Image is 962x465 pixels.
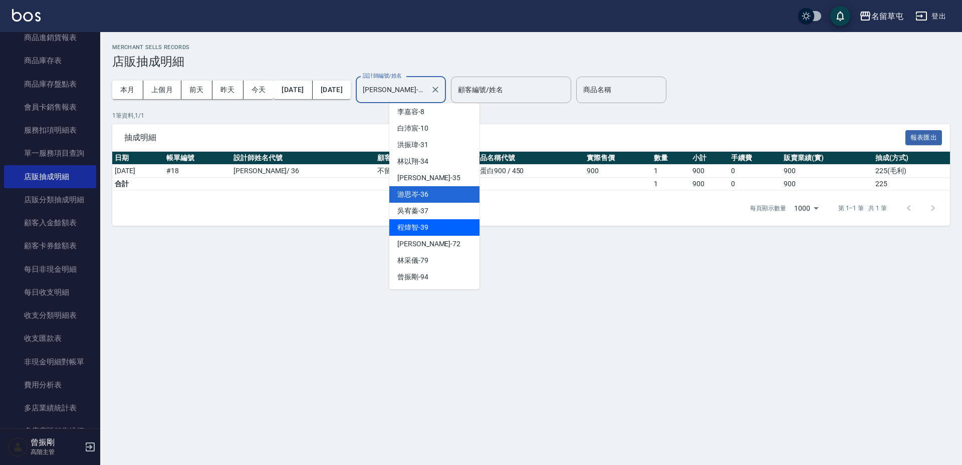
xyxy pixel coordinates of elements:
[750,204,786,213] p: 每頁顯示數量
[181,81,212,99] button: 前天
[274,81,312,99] button: [DATE]
[397,140,428,150] span: 洪振瑋 -31
[363,72,402,80] label: 設計師編號/姓名
[4,396,96,419] a: 多店業績統計表
[4,373,96,396] a: 費用分析表
[911,7,950,26] button: 登出
[905,132,942,142] a: 報表匯出
[781,152,872,165] th: 販賣業績(實)
[4,165,96,188] a: 店販抽成明細
[4,26,96,49] a: 商品進銷貨報表
[143,81,181,99] button: 上個月
[244,81,274,99] button: 今天
[4,188,96,211] a: 店販分類抽成明細
[212,81,244,99] button: 昨天
[397,272,428,282] span: 曾振剛 -94
[781,178,872,191] td: 900
[397,206,428,216] span: 吳宥蓁 -37
[397,156,428,167] span: 林以翔 -34
[231,152,375,165] th: 設計師姓名代號
[4,73,96,96] a: 商品庫存盤點表
[873,165,950,178] td: 225 ( 毛利 )
[231,165,375,178] td: [PERSON_NAME]/ 36
[871,10,903,23] div: 名留草屯
[397,189,428,200] span: 游思岑 -36
[584,152,651,165] th: 實際售價
[397,107,424,117] span: 李嘉容 -8
[397,255,428,266] span: 林采儀 -79
[470,165,584,178] td: 角蛋白900 / 450
[729,178,782,191] td: 0
[651,165,690,178] td: 1
[112,81,143,99] button: 本月
[375,165,470,178] td: 不留客資
[905,130,942,146] button: 報表匯出
[781,165,872,178] td: 900
[112,55,950,69] h3: 店販抽成明細
[4,119,96,142] a: 服務扣項明細表
[4,304,96,327] a: 收支分類明細表
[729,152,782,165] th: 手續費
[375,152,470,165] th: 顧客姓名代號
[12,9,41,22] img: Logo
[690,178,729,191] td: 900
[112,44,950,51] h2: Merchant Sells Records
[4,281,96,304] a: 每日收支明細
[838,204,887,213] p: 第 1–1 筆 共 1 筆
[4,419,96,442] a: 多店店販銷售排行
[124,133,905,143] span: 抽成明細
[651,152,690,165] th: 數量
[4,234,96,257] a: 顧客卡券餘額表
[690,165,729,178] td: 900
[4,211,96,234] a: 顧客入金餘額表
[8,437,28,457] img: Person
[790,195,822,222] div: 1000
[397,123,428,134] span: 白沛宸 -10
[4,258,96,281] a: 每日非現金明細
[651,178,690,191] td: 1
[31,437,82,447] h5: 曾振剛
[873,152,950,165] th: 抽成(方式)
[4,327,96,350] a: 收支匯款表
[4,350,96,373] a: 非現金明細對帳單
[112,111,950,120] p: 1 筆資料, 1 / 1
[112,178,164,191] td: 合計
[729,165,782,178] td: 0
[397,173,460,183] span: [PERSON_NAME] -35
[164,152,231,165] th: 帳單編號
[397,222,428,233] span: 程煒智 -39
[397,239,460,249] span: [PERSON_NAME] -72
[4,142,96,165] a: 單一服務項目查詢
[855,6,907,27] button: 名留草屯
[112,152,164,165] th: 日期
[873,178,950,191] td: 225
[313,81,351,99] button: [DATE]
[112,165,164,178] td: [DATE]
[584,165,651,178] td: 900
[830,6,850,26] button: save
[690,152,729,165] th: 小計
[164,165,231,178] td: # 18
[4,96,96,119] a: 會員卡銷售報表
[428,83,442,97] button: Clear
[470,152,584,165] th: 商品名稱代號
[31,447,82,456] p: 高階主管
[4,49,96,72] a: 商品庫存表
